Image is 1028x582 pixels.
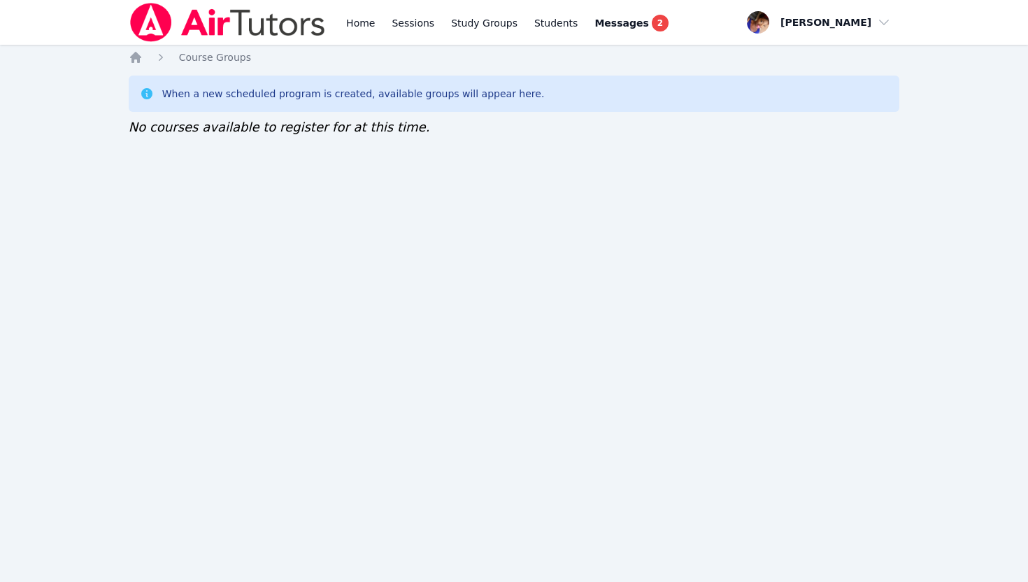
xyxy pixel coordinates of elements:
[652,15,669,31] span: 2
[162,87,545,101] div: When a new scheduled program is created, available groups will appear here.
[179,50,251,64] a: Course Groups
[129,120,430,134] span: No courses available to register for at this time.
[129,50,900,64] nav: Breadcrumb
[179,52,251,63] span: Course Groups
[129,3,327,42] img: Air Tutors
[594,16,648,30] span: Messages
